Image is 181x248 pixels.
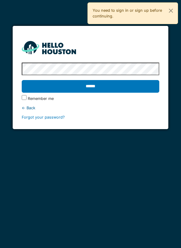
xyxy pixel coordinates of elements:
[22,105,160,111] div: ← Back
[164,3,178,19] button: Close
[22,41,76,54] img: HH_line-BYnF2_Hg.png
[22,115,65,119] a: Forgot your password?
[28,96,54,101] label: Remember me
[87,2,178,24] div: You need to sign in or sign up before continuing.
